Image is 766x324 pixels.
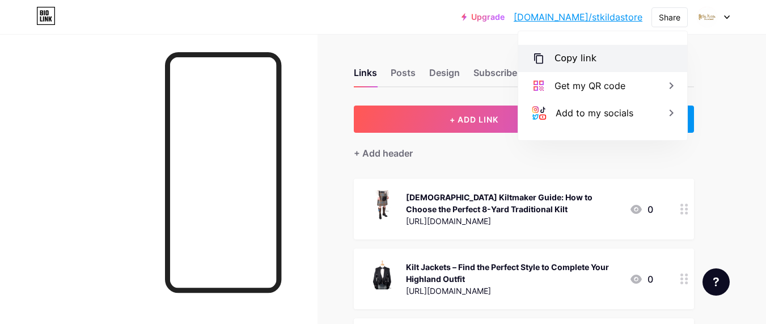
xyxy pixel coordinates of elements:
[462,12,505,22] a: Upgrade
[555,52,596,65] div: Copy link
[354,106,595,133] button: + ADD LINK
[406,285,620,297] div: [URL][DOMAIN_NAME]
[354,66,377,86] div: Links
[629,203,653,216] div: 0
[555,79,625,92] div: Get my QR code
[354,146,413,160] div: + Add header
[429,66,460,86] div: Design
[629,272,653,286] div: 0
[391,66,416,86] div: Posts
[406,261,620,285] div: Kilt Jackets – Find the Perfect Style to Complete Your Highland Outfit
[367,190,397,220] img: Scottish Kiltmaker Guide: How to Choose the Perfect 8-Yard Traditional Kilt
[406,215,620,227] div: [URL][DOMAIN_NAME]
[514,10,642,24] a: [DOMAIN_NAME]/stkildastore
[556,106,633,120] div: Add to my socials
[473,66,526,86] div: Subscribers
[450,115,498,124] span: + ADD LINK
[659,11,680,23] div: Share
[406,191,620,215] div: [DEMOGRAPHIC_DATA] Kiltmaker Guide: How to Choose the Perfect 8-Yard Traditional Kilt
[367,260,397,289] img: Kilt Jackets – Find the Perfect Style to Complete Your Highland Outfit
[696,6,718,28] img: stkildastore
